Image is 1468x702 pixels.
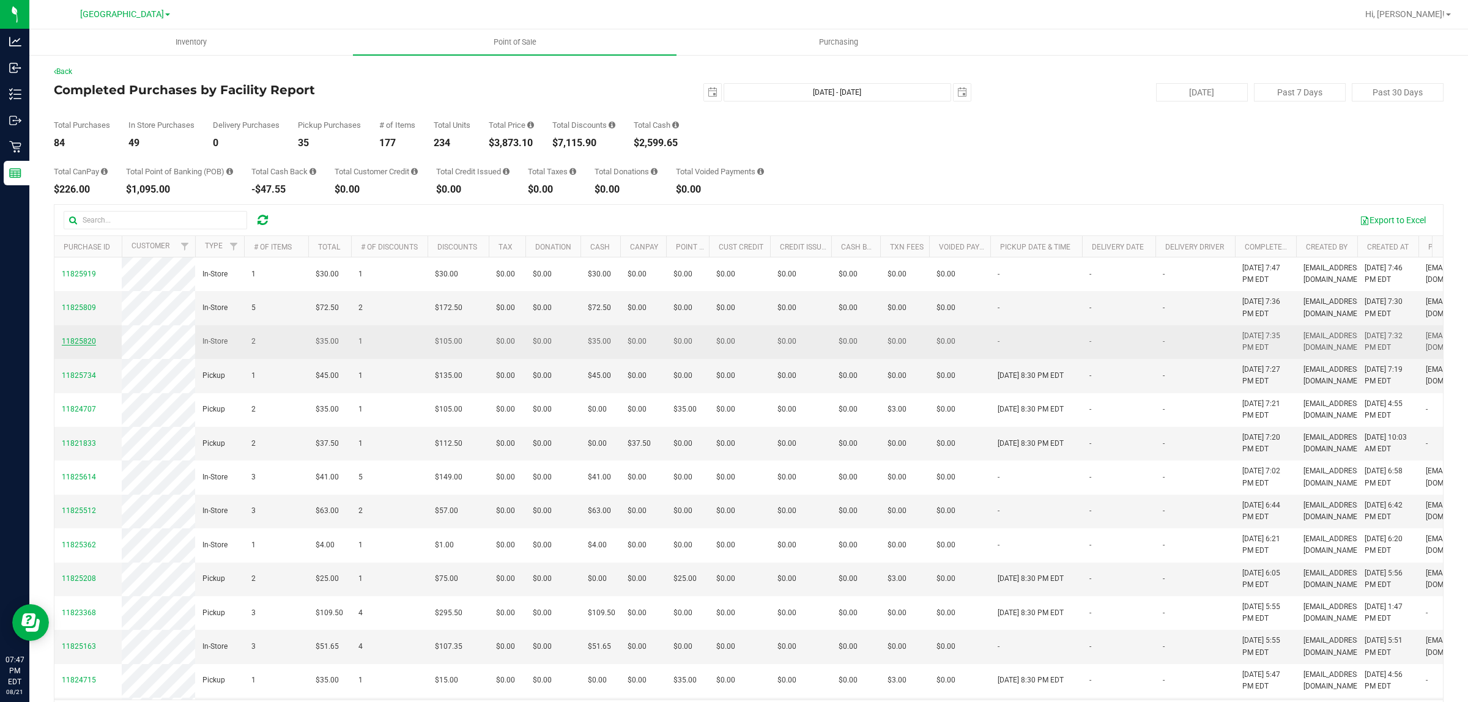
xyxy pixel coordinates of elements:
[496,404,515,415] span: $0.00
[552,121,615,129] div: Total Discounts
[628,268,647,280] span: $0.00
[777,404,796,415] span: $0.00
[716,370,735,382] span: $0.00
[888,336,906,347] span: $0.00
[62,642,96,651] span: 11825163
[496,539,515,551] span: $0.00
[9,167,21,179] inline-svg: Reports
[1163,302,1165,314] span: -
[1156,83,1248,102] button: [DATE]
[496,336,515,347] span: $0.00
[202,268,228,280] span: In-Store
[1163,438,1165,449] span: -
[803,37,875,48] span: Purchasing
[839,404,858,415] span: $0.00
[435,370,462,382] span: $135.00
[1163,370,1165,382] span: -
[496,471,515,483] span: $0.00
[628,505,647,517] span: $0.00
[1089,471,1091,483] span: -
[298,121,361,129] div: Pickup Purchases
[335,168,418,175] div: Total Customer Credit
[588,404,607,415] span: $0.00
[628,471,647,483] span: $0.00
[128,121,195,129] div: In Store Purchases
[64,243,110,251] a: Purchase ID
[936,336,955,347] span: $0.00
[1089,438,1091,449] span: -
[595,185,658,194] div: $0.00
[1352,210,1434,231] button: Export to Excel
[1242,500,1289,523] span: [DATE] 6:44 PM EDT
[569,168,576,175] i: Sum of the total taxes for all purchases in the date range.
[673,302,692,314] span: $0.00
[202,302,228,314] span: In-Store
[353,29,677,55] a: Point of Sale
[62,676,96,684] span: 11824715
[202,539,228,551] span: In-Store
[839,505,858,517] span: $0.00
[477,37,553,48] span: Point of Sale
[998,336,999,347] span: -
[435,404,462,415] span: $105.00
[628,302,647,314] span: $0.00
[54,168,108,175] div: Total CanPay
[251,268,256,280] span: 1
[132,242,169,250] a: Customer
[777,268,796,280] span: $0.00
[533,302,552,314] span: $0.00
[936,302,955,314] span: $0.00
[673,370,692,382] span: $0.00
[676,243,763,251] a: Point of Banking (POB)
[1365,364,1411,387] span: [DATE] 7:19 PM EDT
[528,185,576,194] div: $0.00
[12,604,49,641] iframe: Resource center
[358,438,363,449] span: 1
[1089,302,1091,314] span: -
[533,539,552,551] span: $0.00
[777,370,796,382] span: $0.00
[590,243,610,251] a: Cash
[716,302,735,314] span: $0.00
[998,505,999,517] span: -
[839,336,858,347] span: $0.00
[202,471,228,483] span: In-Store
[358,336,363,347] span: 1
[101,168,108,175] i: Sum of the successful, non-voided CanPay payment transactions for all purchases in the date range.
[503,168,510,175] i: Sum of all account credit issued for all refunds from returned purchases in the date range.
[890,243,924,251] a: Txn Fees
[496,438,515,449] span: $0.00
[435,336,462,347] span: $105.00
[552,138,615,148] div: $7,115.90
[939,243,999,251] a: Voided Payment
[609,121,615,129] i: Sum of the discount values applied to the all purchases in the date range.
[533,336,552,347] span: $0.00
[1303,262,1363,286] span: [EMAIL_ADDRESS][DOMAIN_NAME]
[318,243,340,251] a: Total
[1306,243,1348,251] a: Created By
[316,505,339,517] span: $63.00
[888,370,906,382] span: $0.00
[251,539,256,551] span: 1
[1242,330,1289,353] span: [DATE] 7:35 PM EDT
[437,243,477,251] a: Discounts
[9,62,21,74] inline-svg: Inbound
[1365,9,1445,19] span: Hi, [PERSON_NAME]!
[126,185,233,194] div: $1,095.00
[1242,465,1289,489] span: [DATE] 7:02 PM EDT
[1428,243,1467,251] a: Packed By
[358,370,363,382] span: 1
[1303,330,1363,353] span: [EMAIL_ADDRESS][DOMAIN_NAME]
[1365,296,1411,319] span: [DATE] 7:30 PM EDT
[434,138,470,148] div: 234
[254,243,292,251] a: # of Items
[436,185,510,194] div: $0.00
[1303,296,1363,319] span: [EMAIL_ADDRESS][DOMAIN_NAME]
[588,370,611,382] span: $45.00
[1089,505,1091,517] span: -
[533,471,552,483] span: $0.00
[1365,500,1411,523] span: [DATE] 6:42 PM EDT
[1163,404,1165,415] span: -
[588,438,607,449] span: $0.00
[251,438,256,449] span: 2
